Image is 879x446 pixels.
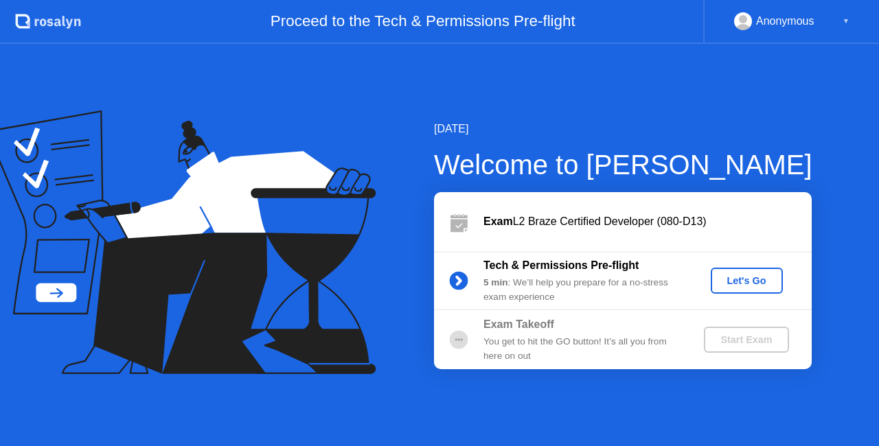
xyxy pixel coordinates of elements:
div: [DATE] [434,121,812,137]
button: Start Exam [704,327,788,353]
div: L2 Braze Certified Developer (080-D13) [483,213,812,230]
div: : We’ll help you prepare for a no-stress exam experience [483,276,681,304]
div: You get to hit the GO button! It’s all you from here on out [483,335,681,363]
b: Exam [483,215,513,227]
b: 5 min [483,277,508,287]
div: Let's Go [716,275,777,286]
b: Tech & Permissions Pre-flight [483,259,639,271]
div: Anonymous [756,12,814,30]
div: Welcome to [PERSON_NAME] [434,144,812,185]
b: Exam Takeoff [483,318,554,330]
div: Start Exam [709,334,783,345]
div: ▼ [843,12,849,30]
button: Let's Go [711,268,783,294]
